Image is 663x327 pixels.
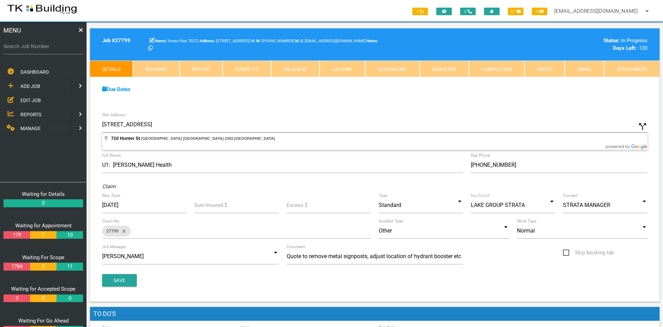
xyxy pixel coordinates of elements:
[15,222,72,229] a: Waiting for Appointment
[460,8,476,15] span: 0
[194,201,227,209] label: Sum Insured $
[256,39,261,43] b: W:
[420,61,469,77] a: Variation
[256,39,294,43] span: [PHONE_NUMBER]
[565,61,604,77] a: Email
[3,199,83,207] a: 0
[20,83,40,89] span: ADD JOB
[90,307,660,321] h1: To Do's
[102,112,126,118] label: Site Address
[379,218,403,224] label: Incident Type
[183,136,224,140] span: [GEOGRAPHIC_DATA]
[141,136,275,140] span: ,
[251,39,255,43] b: H:
[30,263,56,271] a: 3
[20,126,41,131] span: MANAGE
[320,61,365,77] a: GA Conf
[517,218,536,224] label: Work Type
[3,43,83,51] label: Search Job Number
[532,8,547,15] span: 4
[271,61,320,77] a: Go Ahead
[102,226,131,237] div: 27799
[11,286,75,292] a: Waiting for Accepted Scope
[90,61,133,77] a: Details
[102,192,120,199] label: Req. Date
[56,294,83,302] a: 0
[287,201,307,209] label: Excess $
[111,136,119,141] span: 710
[3,294,30,302] a: 3
[102,86,131,92] a: Due Dates
[471,152,491,158] label: Day Phone
[471,192,490,199] label: Ins Co/LA
[525,61,565,77] a: Notes
[102,274,137,287] button: Save
[301,39,366,43] span: [EMAIL_ADDRESS][DOMAIN_NAME]
[234,136,275,140] span: [GEOGRAPHIC_DATA]
[469,61,524,77] a: Completion
[199,39,250,43] span: [STREET_ADDRESS]
[301,39,304,43] b: E:
[102,244,126,250] label: Job Manager
[517,37,647,52] div: In Progress -120
[223,61,271,77] a: Scope 1-0
[3,263,30,271] a: 1784
[508,8,523,15] span: 87
[3,231,30,239] a: 179
[141,136,182,140] span: [GEOGRAPHIC_DATA]
[155,39,198,43] span: Strata Plan 75372
[365,61,420,77] a: Scheduling
[613,45,636,51] b: Days Left:
[102,183,116,190] i: Claim
[120,136,140,141] span: Hunter St
[20,111,41,117] span: REPORTS
[118,226,127,237] i: close
[604,61,660,77] a: Attachment
[22,191,65,197] a: Waiting for Details
[22,254,64,261] a: Waiting For Scope
[133,61,179,77] a: Booking
[102,37,131,44] b: Job # 27799
[155,39,167,43] b: Name:
[30,294,56,302] a: 0
[148,45,153,51] a: Click here copy customer information.
[56,263,83,271] a: 11
[7,3,77,15] img: s3file
[412,8,428,15] span: 1
[3,26,21,35] span: MENU
[295,39,299,43] b: M:
[367,39,378,43] b: Notes:
[379,192,387,199] label: Type
[287,244,305,250] label: Comment
[18,318,69,324] a: Waiting For Go Ahead
[225,136,233,140] span: 2302
[20,69,49,75] span: DASHBOARD
[56,231,83,239] a: 10
[30,231,56,239] a: 1
[102,152,121,158] label: Full Name
[603,37,620,44] b: Status:
[102,218,121,224] label: Claim No.
[180,61,223,77] a: Report
[20,97,41,103] span: EDIT JOB
[563,248,614,257] span: Skip booking tab
[637,121,648,132] i: Click to show custom address field
[563,192,577,199] label: Contact
[199,39,215,43] b: Address:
